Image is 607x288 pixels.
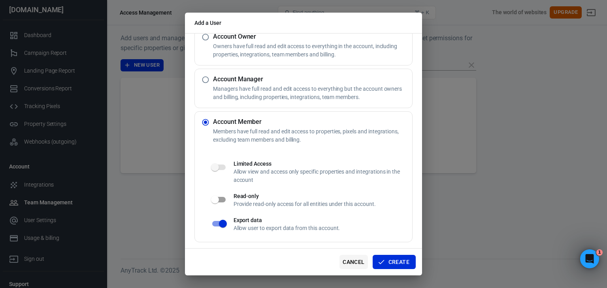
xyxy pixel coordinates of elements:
[234,168,412,184] p: Allow view and access only specific properties and integrations in the account
[213,42,409,59] p: Owners have full read and edit access to everything in the account, including properties, integra...
[185,13,422,33] h2: Add a User
[339,255,368,269] button: Cancel
[207,157,412,187] div: Customize access for members is coming soon!
[213,75,409,83] h5: Account Manager
[234,160,412,168] h6: Limited Access
[373,255,416,269] button: Create
[580,249,599,268] iframe: Intercom live chat
[234,216,412,224] h6: Export data
[213,127,409,144] p: Members have full read and edit access to properties, pixels and integrations, excluding team mem...
[596,249,603,256] span: 1
[234,224,412,232] p: Allow user to export data from this account.
[213,118,409,126] h5: Account Member
[213,33,409,41] h5: Account Owner
[234,200,412,208] p: Provide read-only access for all entities under this account.
[213,85,409,101] p: Managers have full read and edit access to everything but the account owners and billing, includi...
[234,192,412,200] h6: Read-only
